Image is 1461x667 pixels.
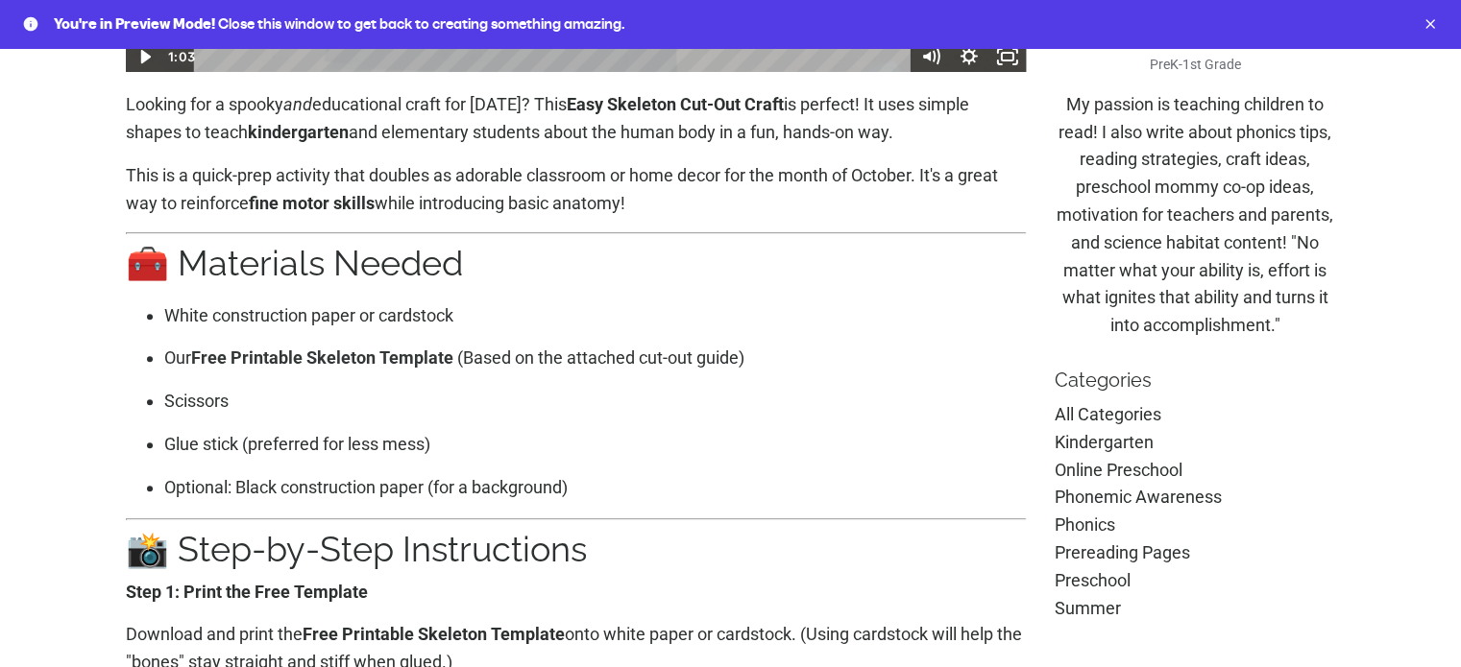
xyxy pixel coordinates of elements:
[218,14,624,34] span: Close this window to get back to creating something amazing.
[1055,595,1336,623] a: summer
[126,582,368,602] b: Step 1: Print the Free Template
[1055,429,1336,457] a: kindergarten
[1055,401,1336,429] a: All Categories
[126,243,1027,284] h2: 🧰 Materials Needed
[164,388,1027,416] p: Scissors
[283,94,312,114] i: and
[164,345,1027,372] p: Our (Based on the attached cut-out guide)
[912,40,950,73] button: Mute
[249,193,375,213] b: fine motor skills
[567,94,784,114] b: Easy Skeleton Cut-Out Craft
[1055,539,1336,567] a: prereading pages
[164,474,1027,502] p: Optional: Black construction paper (for a background)
[125,40,163,73] button: Play Video
[303,624,565,644] a: Free Printable Skeleton Template
[191,347,453,368] a: Free Printable Skeleton Template
[164,302,1027,330] p: White construction paper or cardstock
[126,162,1027,218] p: This is a quick-prep activity that doubles as adorable classroom or home decor for the month of O...
[1055,54,1336,75] p: PreK-1st Grade
[1055,91,1336,340] p: My passion is teaching children to read! I also write about phonics tips, reading strategies, cra...
[54,14,215,34] span: You're in Preview Mode!
[23,16,38,32] pds-icon: info circle filled
[164,431,1027,459] p: Glue stick (preferred for less mess)
[988,40,1027,73] button: Fullscreen
[126,529,1027,570] h2: 📸 Step-by-Step Instructions
[950,40,988,73] button: Show settings menu
[207,40,902,73] div: Playbar
[1055,512,1336,539] a: phonics
[248,122,349,142] b: kindergarten
[1055,484,1336,512] a: phonemic awareness
[1055,369,1336,392] p: Categories
[1055,567,1336,595] a: preschool
[126,91,1027,147] p: Looking for a spooky educational craft for [DATE]? This is perfect! It uses simple shapes to teac...
[1423,16,1438,32] button: remove
[1055,457,1336,485] a: online preschool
